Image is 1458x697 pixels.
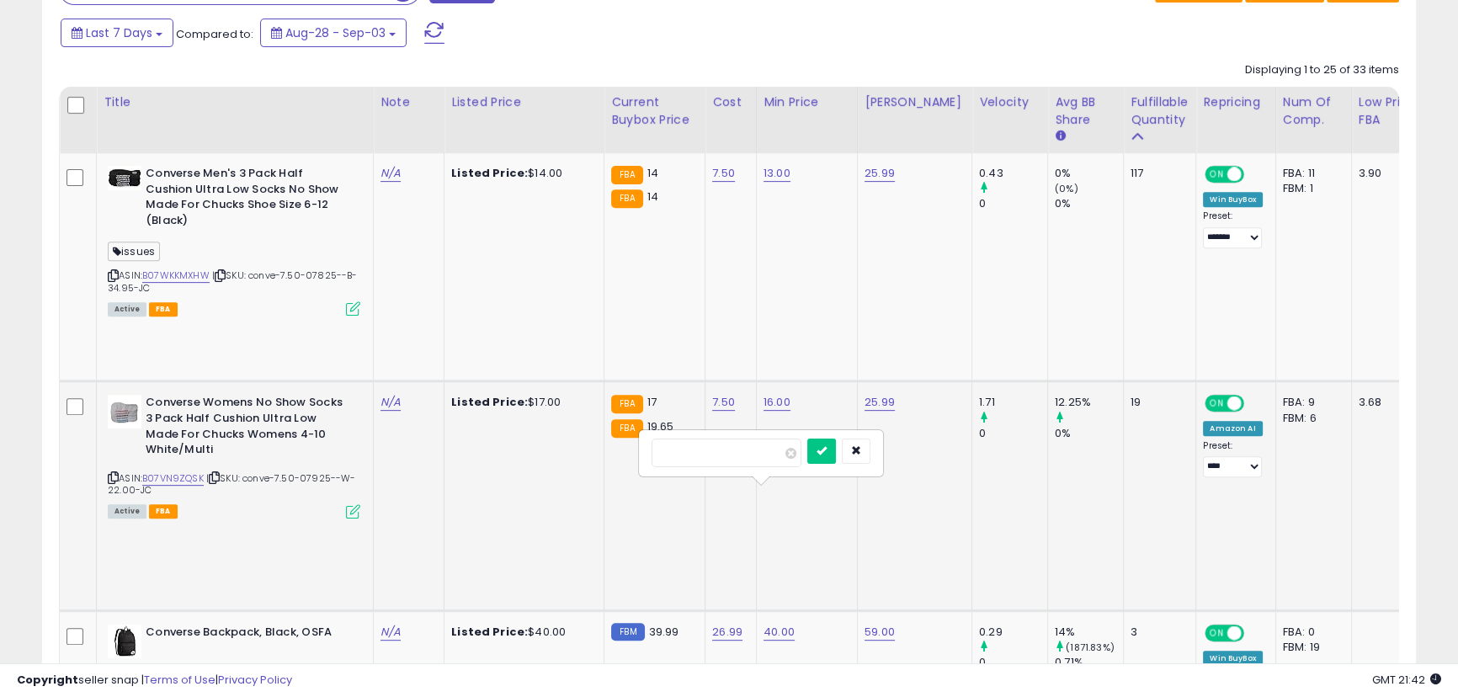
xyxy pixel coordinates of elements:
[1203,421,1262,436] div: Amazon AI
[146,395,350,461] b: Converse Womens No Show Socks 3 Pack Half Cushion Ultra Low Made For Chucks Womens 4-10 White/Multi
[647,418,674,434] span: 19.65
[1283,181,1338,196] div: FBM: 1
[1242,625,1269,640] span: OFF
[1203,210,1263,248] div: Preset:
[451,394,528,410] b: Listed Price:
[764,93,850,111] div: Min Price
[1055,129,1065,144] small: Avg BB Share.
[451,165,528,181] b: Listed Price:
[108,471,356,497] span: | SKU: conve-7.50-07925--W-22.00-JC
[108,625,141,658] img: 41huk1F2HcL._SL40_.jpg
[979,166,1047,181] div: 0.43
[1055,93,1116,129] div: Avg BB Share
[1055,625,1123,640] div: 14%
[108,242,160,261] span: issues
[451,625,591,640] div: $40.00
[142,471,204,486] a: B07VN9ZQSK
[712,624,742,641] a: 26.99
[1203,440,1263,478] div: Preset:
[1206,625,1227,640] span: ON
[451,624,528,640] b: Listed Price:
[451,93,597,111] div: Listed Price
[1283,411,1338,426] div: FBM: 6
[712,93,749,111] div: Cost
[1055,166,1123,181] div: 0%
[1055,182,1078,195] small: (0%)
[1131,395,1183,410] div: 19
[979,93,1040,111] div: Velocity
[865,624,895,641] a: 59.00
[865,165,895,182] a: 25.99
[260,19,407,47] button: Aug-28 - Sep-03
[1242,396,1269,411] span: OFF
[1283,93,1344,129] div: Num of Comp.
[285,24,386,41] span: Aug-28 - Sep-03
[1055,196,1123,211] div: 0%
[108,166,141,190] img: 41boDshFj+L._SL40_.jpg
[611,395,642,413] small: FBA
[1359,166,1414,181] div: 3.90
[649,624,679,640] span: 39.99
[108,395,141,428] img: 41+EMBb5YIL._SL40_.jpg
[611,419,642,438] small: FBA
[86,24,152,41] span: Last 7 Days
[1206,396,1227,411] span: ON
[979,395,1047,410] div: 1.71
[1283,625,1338,640] div: FBA: 0
[451,166,591,181] div: $14.00
[611,166,642,184] small: FBA
[108,166,360,314] div: ASIN:
[979,426,1047,441] div: 0
[108,302,146,317] span: All listings currently available for purchase on Amazon
[764,165,790,182] a: 13.00
[380,624,401,641] a: N/A
[1131,625,1183,640] div: 3
[1055,395,1123,410] div: 12.25%
[1283,640,1338,655] div: FBM: 19
[1131,93,1189,129] div: Fulfillable Quantity
[865,394,895,411] a: 25.99
[146,166,350,232] b: Converse Men's 3 Pack Half Cushion Ultra Low Socks No Show Made For Chucks Shoe Size 6-12 (Black)
[1066,641,1115,654] small: (1871.83%)
[146,625,350,645] b: Converse Backpack, Black, OSFA
[61,19,173,47] button: Last 7 Days
[380,394,401,411] a: N/A
[865,93,965,111] div: [PERSON_NAME]
[451,395,591,410] div: $17.00
[176,26,253,42] span: Compared to:
[17,673,292,689] div: seller snap | |
[611,189,642,208] small: FBA
[764,624,795,641] a: 40.00
[104,93,366,111] div: Title
[380,93,437,111] div: Note
[108,504,146,519] span: All listings currently available for purchase on Amazon
[647,394,657,410] span: 17
[1206,168,1227,182] span: ON
[1283,166,1338,181] div: FBA: 11
[142,269,210,283] a: B07WKKMXHW
[611,623,644,641] small: FBM
[1283,395,1338,410] div: FBA: 9
[611,93,698,129] div: Current Buybox Price
[1203,93,1269,111] div: Repricing
[979,196,1047,211] div: 0
[712,165,735,182] a: 7.50
[1055,426,1123,441] div: 0%
[17,672,78,688] strong: Copyright
[647,165,658,181] span: 14
[380,165,401,182] a: N/A
[647,189,658,205] span: 14
[1359,93,1420,129] div: Low Price FBA
[149,302,178,317] span: FBA
[1203,192,1263,207] div: Win BuyBox
[149,504,178,519] span: FBA
[1242,168,1269,182] span: OFF
[144,672,216,688] a: Terms of Use
[979,625,1047,640] div: 0.29
[1131,166,1183,181] div: 117
[1245,62,1399,78] div: Displaying 1 to 25 of 33 items
[1359,395,1414,410] div: 3.68
[1372,672,1441,688] span: 2025-09-11 21:42 GMT
[108,269,358,294] span: | SKU: conve-7.50-07825--B-34.95-JC
[108,395,360,516] div: ASIN:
